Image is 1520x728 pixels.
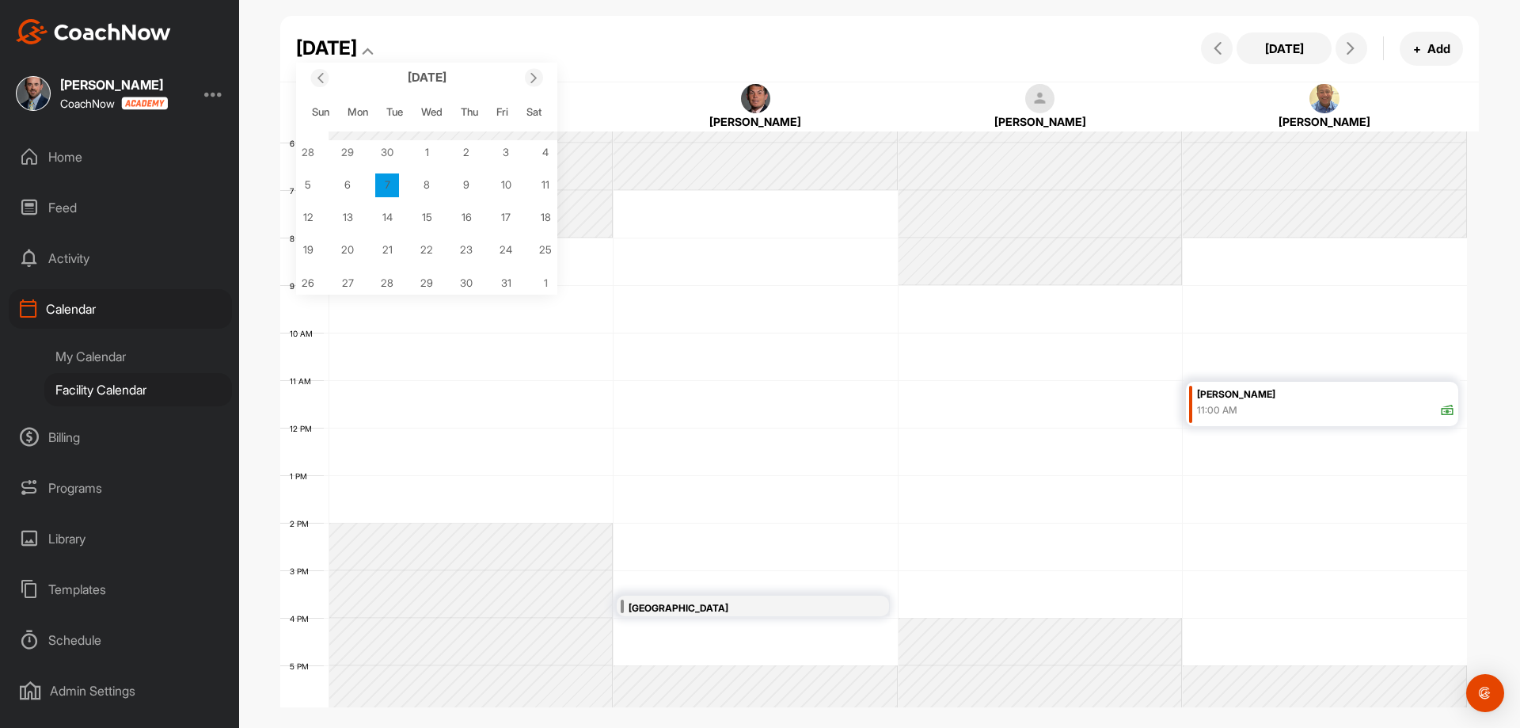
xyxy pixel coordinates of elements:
[9,620,232,660] div: Schedule
[60,78,168,91] div: [PERSON_NAME]
[280,471,323,481] div: 1 PM
[336,271,359,295] div: Choose Monday, October 27th, 2025
[121,97,168,110] img: CoachNow acadmey
[386,105,403,120] div: Tue
[9,570,232,609] div: Templates
[534,140,557,164] div: Choose Saturday, October 4th, 2025
[280,186,325,196] div: 7 AM
[296,206,320,230] div: Choose Sunday, October 12th, 2025
[534,206,557,230] div: Choose Saturday, October 18th, 2025
[1025,84,1055,114] img: square_default-ef6cabf814de5a2bf16c804365e32c732080f9872bdf737d349900a9daf73cf9.png
[1413,40,1421,57] span: +
[741,84,771,114] img: square_1ac73798e4a49bae1803452b6221b042.jpg
[348,105,368,120] div: Mon
[296,173,320,197] div: Choose Sunday, October 5th, 2025
[454,271,478,295] div: Choose Thursday, October 30th, 2025
[454,206,478,230] div: Choose Thursday, October 16th, 2025
[494,173,518,197] div: Choose Friday, October 10th, 2025
[454,238,478,262] div: Choose Thursday, October 23rd, 2025
[336,173,359,197] div: Choose Monday, October 6th, 2025
[461,105,478,120] div: Thu
[280,376,327,386] div: 11 AM
[494,206,518,230] div: Choose Friday, October 17th, 2025
[336,140,359,164] div: Choose Monday, September 29th, 2025
[9,289,232,329] div: Calendar
[9,238,232,278] div: Activity
[375,173,399,197] div: Choose Tuesday, October 7th, 2025
[280,566,325,576] div: 3 PM
[415,238,439,262] div: Choose Wednesday, October 22nd, 2025
[1237,32,1332,64] button: [DATE]
[454,173,478,197] div: Choose Thursday, October 9th, 2025
[454,140,478,164] div: Choose Thursday, October 2nd, 2025
[280,519,325,528] div: 2 PM
[494,271,518,295] div: Choose Friday, October 31st, 2025
[921,113,1158,130] div: [PERSON_NAME]
[296,140,557,295] div: month 2025-10
[9,137,232,177] div: Home
[1197,386,1454,404] div: [PERSON_NAME]
[415,173,439,197] div: Choose Wednesday, October 8th, 2025
[16,76,51,111] img: square_b52f1b3ed8ddd02b22c9313923910c5f.jpg
[375,238,399,262] div: Choose Tuesday, October 21st, 2025
[1400,32,1463,66] button: +Add
[280,139,325,148] div: 6 AM
[421,105,443,120] div: Wed
[280,661,325,671] div: 5 PM
[1309,84,1339,114] img: square_5a13682fe1964a714648e8b50751e48a.jpg
[415,271,439,295] div: Choose Wednesday, October 29th, 2025
[336,238,359,262] div: Choose Monday, October 20th, 2025
[637,113,874,130] div: [PERSON_NAME]
[1206,113,1443,130] div: [PERSON_NAME]
[408,69,446,87] p: [DATE]
[280,424,328,433] div: 12 PM
[280,329,329,338] div: 10 AM
[494,238,518,262] div: Choose Friday, October 24th, 2025
[415,140,439,164] div: Choose Wednesday, October 1st, 2025
[60,97,168,110] div: CoachNow
[1466,674,1504,712] div: Open Intercom Messenger
[9,468,232,508] div: Programs
[16,19,171,44] img: CoachNow
[296,34,357,63] div: [DATE]
[534,173,557,197] div: Choose Saturday, October 11th, 2025
[375,206,399,230] div: Choose Tuesday, October 14th, 2025
[280,614,325,623] div: 4 PM
[496,105,508,120] div: Fri
[534,271,557,295] div: Choose Saturday, November 1st, 2025
[415,206,439,230] div: Choose Wednesday, October 15th, 2025
[44,340,232,373] div: My Calendar
[526,105,541,120] div: Sat
[296,140,320,164] div: Choose Sunday, September 28th, 2025
[494,140,518,164] div: Choose Friday, October 3rd, 2025
[375,140,399,164] div: Choose Tuesday, September 30th, 2025
[534,238,557,262] div: Choose Saturday, October 25th, 2025
[336,206,359,230] div: Choose Monday, October 13th, 2025
[280,281,325,291] div: 9 AM
[44,373,232,406] div: Facility Calendar
[312,105,329,120] div: Sun
[296,271,320,295] div: Choose Sunday, October 26th, 2025
[1197,403,1237,417] div: 11:00 AM
[9,188,232,227] div: Feed
[280,234,325,243] div: 8 AM
[375,271,399,295] div: Choose Tuesday, October 28th, 2025
[629,600,840,618] div: [GEOGRAPHIC_DATA]
[296,238,320,262] div: Choose Sunday, October 19th, 2025
[9,671,232,711] div: Admin Settings
[9,519,232,558] div: Library
[9,417,232,457] div: Billing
